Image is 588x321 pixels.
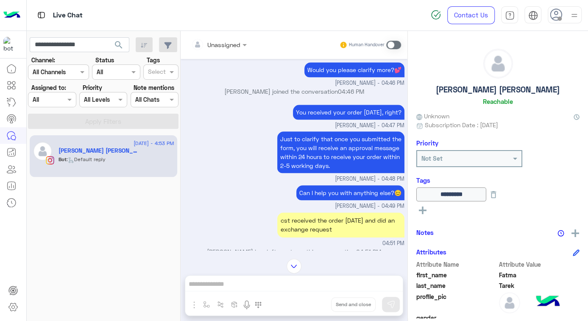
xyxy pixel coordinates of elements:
[499,260,580,269] span: Attribute Value
[3,6,20,24] img: Logo
[416,139,438,147] h6: Priority
[31,83,66,92] label: Assigned to:
[356,248,381,255] span: 04:51 PM
[349,42,385,48] small: Human Handover
[67,156,106,162] span: : Default reply
[46,156,54,165] img: Instagram
[484,49,513,78] img: defaultAdmin.png
[431,10,441,20] img: spinner
[416,248,446,256] h6: Attributes
[505,11,515,20] img: tab
[416,271,497,279] span: first_name
[95,56,114,64] label: Status
[3,37,19,52] img: 317874714732967
[436,85,560,95] h5: [PERSON_NAME] [PERSON_NAME]
[569,10,580,21] img: profile
[277,131,404,173] p: 31/8/2025, 4:48 PM
[571,229,579,237] img: add
[296,185,404,200] p: 31/8/2025, 4:49 PM
[31,56,55,64] label: Channel:
[416,229,434,236] h6: Notes
[304,62,404,77] p: 31/8/2025, 4:46 PM
[499,281,580,290] span: Tarek
[335,122,404,130] span: [PERSON_NAME] - 04:47 PM
[335,79,404,87] span: [PERSON_NAME] - 04:46 PM
[499,292,520,313] img: defaultAdmin.png
[184,247,404,256] p: [PERSON_NAME] has left a note on this conversation:
[114,40,124,50] span: search
[416,292,497,312] span: profile_pic
[335,202,404,210] span: [PERSON_NAME] - 04:49 PM
[277,212,404,237] div: cst received the order [DATE] and did an exchange request
[28,114,178,129] button: Apply Filters
[134,140,174,147] span: [DATE] - 4:53 PM
[331,297,376,312] button: Send and close
[483,98,513,105] h6: Reachable
[109,37,129,56] button: search
[287,259,301,274] img: scroll
[53,10,83,21] p: Live Chat
[134,83,174,92] label: Note mentions
[36,10,47,20] img: tab
[416,176,580,184] h6: Tags
[416,260,497,269] span: Attribute Name
[83,83,102,92] label: Priority
[184,87,404,96] p: [PERSON_NAME] joined the conversation
[293,105,404,120] p: 31/8/2025, 4:47 PM
[416,281,497,290] span: last_name
[425,120,498,129] span: Subscription Date : [DATE]
[501,6,518,24] a: tab
[33,142,52,161] img: defaultAdmin.png
[338,88,364,95] span: 04:46 PM
[533,287,563,317] img: hulul-logo.png
[499,271,580,279] span: Fatma
[59,156,67,162] span: Bot
[557,230,564,237] img: notes
[416,112,449,120] span: Unknown
[447,6,495,24] a: Contact Us
[59,147,139,154] h5: Fatma Tarek
[335,175,404,183] span: [PERSON_NAME] - 04:48 PM
[147,56,160,64] label: Tags
[147,67,166,78] div: Select
[382,240,404,248] span: 04:51 PM
[528,11,538,20] img: tab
